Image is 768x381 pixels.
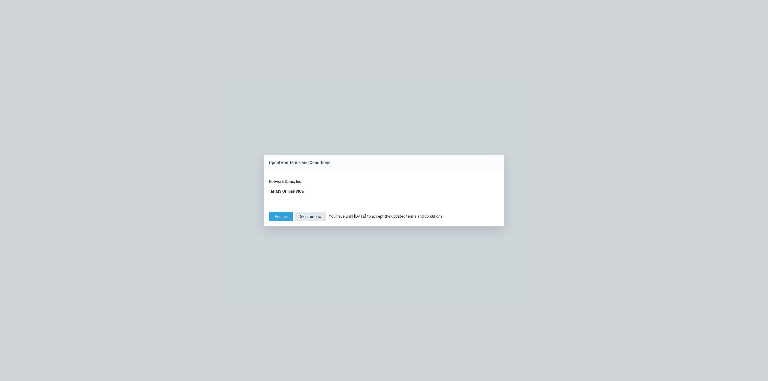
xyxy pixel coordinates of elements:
strong: Network Optix, Inc. [269,179,302,184]
span: Skip for now [300,214,322,219]
button: Skip for now [295,212,326,221]
button: Accept [269,212,293,221]
span: You have until [DATE] to accept the updated terms and conditions [329,213,442,219]
strong: TERMS OF SERVICE [269,189,304,194]
span: Update on Terms and Conditions [269,159,330,165]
